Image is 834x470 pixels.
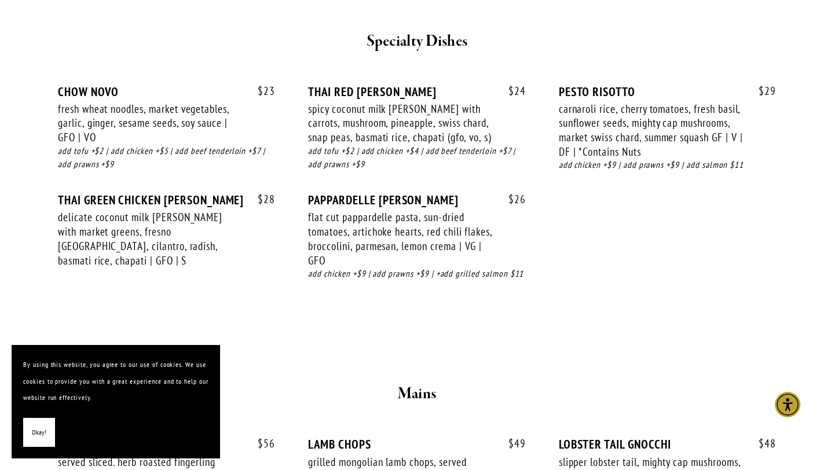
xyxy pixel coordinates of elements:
[398,384,437,404] strong: Mains
[12,345,220,458] section: Cookie banner
[58,210,242,267] div: delicate coconut milk [PERSON_NAME] with market greens, fresno [GEOGRAPHIC_DATA], cilantro, radis...
[246,85,275,98] span: 23
[32,424,46,441] span: Okay!
[308,437,525,451] div: LAMB CHOPS
[559,102,743,159] div: carnaroli rice, cherry tomatoes, fresh basil, sunflower seeds, mighty cap mushrooms, market swiss...
[559,437,776,451] div: LOBSTER TAIL GNOCCHI
[509,192,514,206] span: $
[308,267,525,281] div: add chicken +$9 | add prawns +$9 | +add grilled salmon $11
[23,357,209,406] p: By using this website, you agree to our use of cookies. We use cookies to provide you with a grea...
[759,84,765,98] span: $
[23,418,55,447] button: Okay!
[747,85,776,98] span: 29
[308,193,525,207] div: PAPPARDELLE [PERSON_NAME]
[559,159,776,172] div: add chicken +$9 | add prawns +$9 | add salmon $11
[308,145,525,171] div: add tofu +$2 | add chicken +$4 | add beef tenderloin +$7 | add prawns +$9
[367,31,468,52] strong: Specialty Dishes
[58,193,275,207] div: THAI GREEN CHICKEN [PERSON_NAME]
[308,210,492,267] div: flat cut pappardelle pasta, sun-dried tomatoes, artichoke hearts, red chili flakes, broccolini, p...
[497,437,526,450] span: 49
[308,85,525,99] div: THAI RED [PERSON_NAME]
[497,193,526,206] span: 26
[509,436,514,450] span: $
[58,145,275,171] div: add tofu +$2 | add chicken +$5 | add beef tenderloin +$7 | add prawns +$9
[258,84,264,98] span: $
[58,85,275,99] div: CHOW NOVO
[258,192,264,206] span: $
[497,85,526,98] span: 24
[308,102,492,145] div: spicy coconut milk [PERSON_NAME] with carrots, mushroom, pineapple, swiss chard, snap peas, basma...
[509,84,514,98] span: $
[258,436,264,450] span: $
[58,102,242,145] div: fresh wheat noodles, market vegetables, garlic, ginger, sesame seeds, soy sauce | GFO | VO
[559,85,776,99] div: PESTO RISOTTO
[759,436,765,450] span: $
[747,437,776,450] span: 48
[775,392,800,417] div: Accessibility Menu
[246,437,275,450] span: 56
[246,193,275,206] span: 28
